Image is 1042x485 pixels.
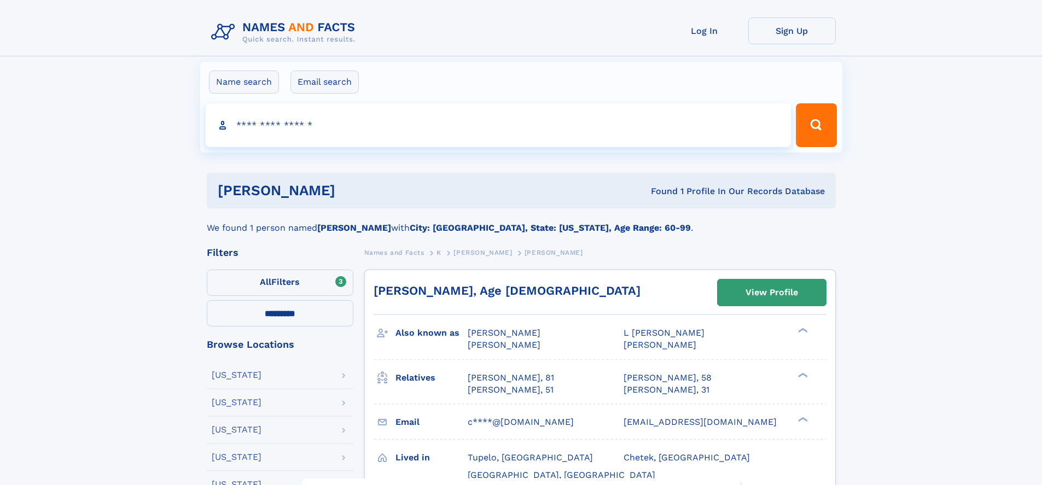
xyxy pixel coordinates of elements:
[468,328,540,338] span: [PERSON_NAME]
[796,103,836,147] button: Search Button
[746,280,798,305] div: View Profile
[317,223,391,233] b: [PERSON_NAME]
[207,17,364,47] img: Logo Names and Facts
[395,324,468,342] h3: Also known as
[624,417,777,427] span: [EMAIL_ADDRESS][DOMAIN_NAME]
[364,246,424,259] a: Names and Facts
[468,452,593,463] span: Tupelo, [GEOGRAPHIC_DATA]
[290,71,359,94] label: Email search
[207,248,353,258] div: Filters
[218,184,493,197] h1: [PERSON_NAME]
[395,413,468,431] h3: Email
[410,223,691,233] b: City: [GEOGRAPHIC_DATA], State: [US_STATE], Age Range: 60-99
[795,416,808,423] div: ❯
[468,372,554,384] a: [PERSON_NAME], 81
[209,71,279,94] label: Name search
[493,185,825,197] div: Found 1 Profile In Our Records Database
[212,453,261,461] div: [US_STATE]
[795,327,808,334] div: ❯
[468,384,554,396] a: [PERSON_NAME], 51
[206,103,791,147] input: search input
[624,340,696,350] span: [PERSON_NAME]
[453,246,512,259] a: [PERSON_NAME]
[718,279,826,306] a: View Profile
[395,369,468,387] h3: Relatives
[212,425,261,434] div: [US_STATE]
[212,398,261,407] div: [US_STATE]
[374,284,641,297] a: [PERSON_NAME], Age [DEMOGRAPHIC_DATA]
[468,340,540,350] span: [PERSON_NAME]
[624,328,705,338] span: L [PERSON_NAME]
[624,372,712,384] a: [PERSON_NAME], 58
[624,384,709,396] a: [PERSON_NAME], 31
[207,270,353,296] label: Filters
[795,371,808,378] div: ❯
[525,249,583,256] span: [PERSON_NAME]
[436,249,441,256] span: K
[212,371,261,379] div: [US_STATE]
[748,17,836,44] a: Sign Up
[207,340,353,349] div: Browse Locations
[207,208,836,235] div: We found 1 person named with .
[624,452,750,463] span: Chetek, [GEOGRAPHIC_DATA]
[453,249,512,256] span: [PERSON_NAME]
[260,277,271,287] span: All
[436,246,441,259] a: K
[468,470,655,480] span: [GEOGRAPHIC_DATA], [GEOGRAPHIC_DATA]
[395,448,468,467] h3: Lived in
[661,17,748,44] a: Log In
